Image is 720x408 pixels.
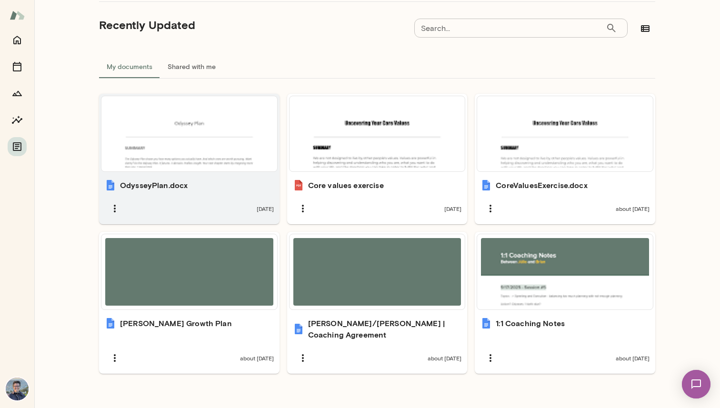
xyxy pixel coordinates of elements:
[293,179,304,191] img: Core values exercise
[105,179,116,191] img: OdysseyPlan.docx
[496,179,587,191] h6: CoreValuesExercise.docx
[120,318,232,329] h6: [PERSON_NAME] Growth Plan
[160,55,223,78] button: Shared with me
[240,354,274,362] span: about [DATE]
[99,55,160,78] button: My documents
[8,110,27,129] button: Insights
[616,354,650,362] span: about [DATE]
[99,17,195,32] h5: Recently Updated
[6,378,29,400] img: Júlio Batista
[308,318,462,340] h6: [PERSON_NAME]/[PERSON_NAME] | Coaching Agreement
[8,84,27,103] button: Growth Plan
[308,179,384,191] h6: Core values exercise
[10,6,25,24] img: Mento
[99,55,655,78] div: documents tabs
[444,205,461,212] span: [DATE]
[480,179,492,191] img: CoreValuesExercise.docx
[428,354,461,362] span: about [DATE]
[293,323,304,335] img: Julio/Brian | Coaching Agreement
[480,318,492,329] img: 1:1 Coaching Notes
[616,205,650,212] span: about [DATE]
[8,57,27,76] button: Sessions
[105,318,116,329] img: Julio Growth Plan
[120,179,188,191] h6: OdysseyPlan.docx
[8,30,27,50] button: Home
[257,205,274,212] span: [DATE]
[8,137,27,156] button: Documents
[496,318,565,329] h6: 1:1 Coaching Notes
